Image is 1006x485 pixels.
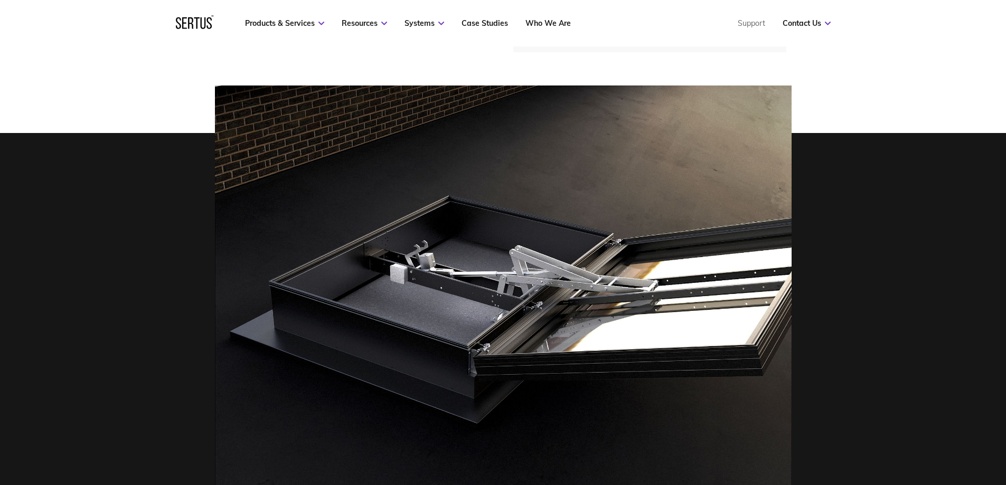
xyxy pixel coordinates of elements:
[245,18,324,28] a: Products & Services
[405,18,444,28] a: Systems
[525,18,571,28] a: Who We Are
[953,434,1006,485] iframe: Chat Widget
[462,18,508,28] a: Case Studies
[342,18,387,28] a: Resources
[783,18,831,28] a: Contact Us
[738,18,765,28] a: Support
